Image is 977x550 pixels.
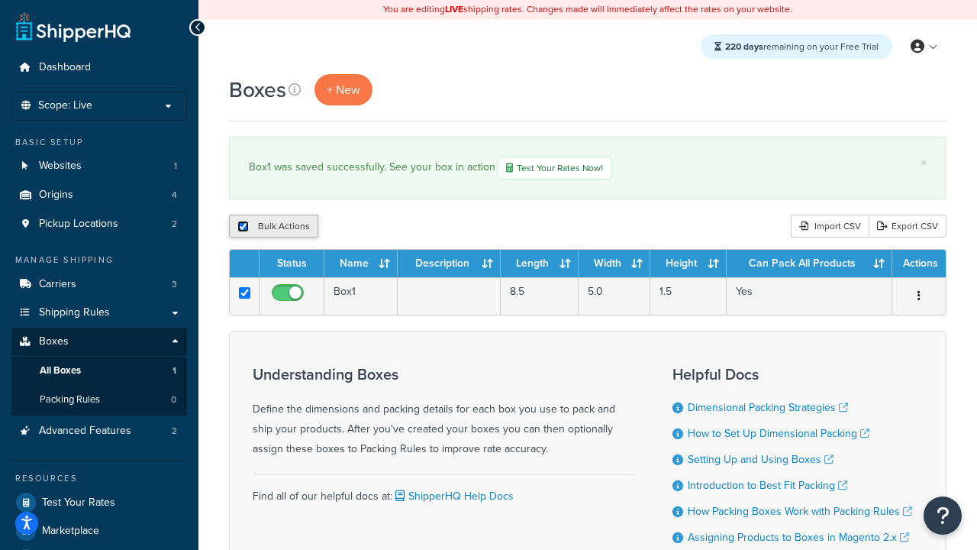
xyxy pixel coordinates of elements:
[172,218,177,231] span: 2
[921,157,927,169] a: ×
[314,74,372,105] a: + New
[11,386,187,414] li: Packing Rules
[892,250,946,277] th: Actions
[253,474,634,506] div: Find all of our helpful docs at:
[253,366,634,459] div: Define the dimensions and packing details for each box you use to pack and ship your products. Af...
[39,278,76,291] span: Carriers
[11,270,187,299] a: Carriers 3
[11,181,187,209] li: Origins
[11,53,187,82] a: Dashboard
[249,157,927,180] div: Box1 was saved successfully. See your box in action
[39,425,131,438] span: Advanced Features
[498,157,611,180] a: Test Your Rates Now!
[11,417,187,445] a: Advanced Features 2
[260,250,324,277] th: Status
[11,357,187,385] li: All Boxes
[650,250,727,277] th: Height : activate to sort column ascending
[11,299,187,327] a: Shipping Rules
[39,335,69,348] span: Boxes
[324,250,398,277] th: Name : activate to sort column ascending
[11,152,187,180] li: Websites
[672,366,912,383] h3: Helpful Docs
[253,366,634,383] h3: Understanding Boxes
[324,277,398,315] td: Box1
[791,215,869,238] div: Import CSV
[579,250,650,277] th: Width : activate to sort column ascending
[688,503,912,519] a: How Packing Boxes Work with Packing Rules
[579,277,650,315] td: 5.0
[11,328,187,415] li: Boxes
[11,472,187,485] div: Resources
[11,489,187,516] a: Test Your Rates
[11,136,187,149] div: Basic Setup
[869,215,946,238] a: Export CSV
[39,61,91,74] span: Dashboard
[688,451,834,467] a: Setting Up and Using Boxes
[11,386,187,414] a: Packing Rules 0
[501,277,579,315] td: 8.5
[11,152,187,180] a: Websites 1
[688,477,847,493] a: Introduction to Best Fit Packing
[727,277,892,315] td: Yes
[688,400,848,416] a: Dimensional Packing Strategies
[11,357,187,385] a: All Boxes 1
[11,181,187,209] a: Origins 4
[688,529,909,545] a: Assigning Products to Boxes in Magento 2.x
[16,11,131,42] a: ShipperHQ Home
[688,425,869,442] a: How to Set Up Dimensional Packing
[445,2,463,16] b: LIVE
[172,278,177,291] span: 3
[727,250,892,277] th: Can Pack All Products : activate to sort column ascending
[40,364,81,377] span: All Boxes
[38,99,92,112] span: Scope: Live
[229,215,318,238] button: Bulk Actions
[11,328,187,356] a: Boxes
[229,75,286,105] h1: Boxes
[650,277,727,315] td: 1.5
[40,393,100,406] span: Packing Rules
[174,160,177,173] span: 1
[501,250,579,277] th: Length : activate to sort column ascending
[398,250,501,277] th: Description : activate to sort column ascending
[39,160,82,173] span: Websites
[171,393,176,406] span: 0
[11,254,187,267] div: Manage Shipping
[924,497,962,535] button: Open Resource Center
[725,40,763,53] strong: 220 days
[39,189,73,202] span: Origins
[11,517,187,545] a: Marketplace
[701,34,892,59] div: remaining on your Free Trial
[11,270,187,299] li: Carriers
[327,81,360,99] span: + New
[42,497,115,510] span: Test Your Rates
[172,189,177,202] span: 4
[172,425,177,438] span: 2
[173,364,176,377] span: 1
[11,417,187,445] li: Advanced Features
[392,488,514,504] a: ShipperHQ Help Docs
[42,525,99,538] span: Marketplace
[39,306,110,319] span: Shipping Rules
[39,218,118,231] span: Pickup Locations
[11,210,187,238] a: Pickup Locations 2
[11,210,187,238] li: Pickup Locations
